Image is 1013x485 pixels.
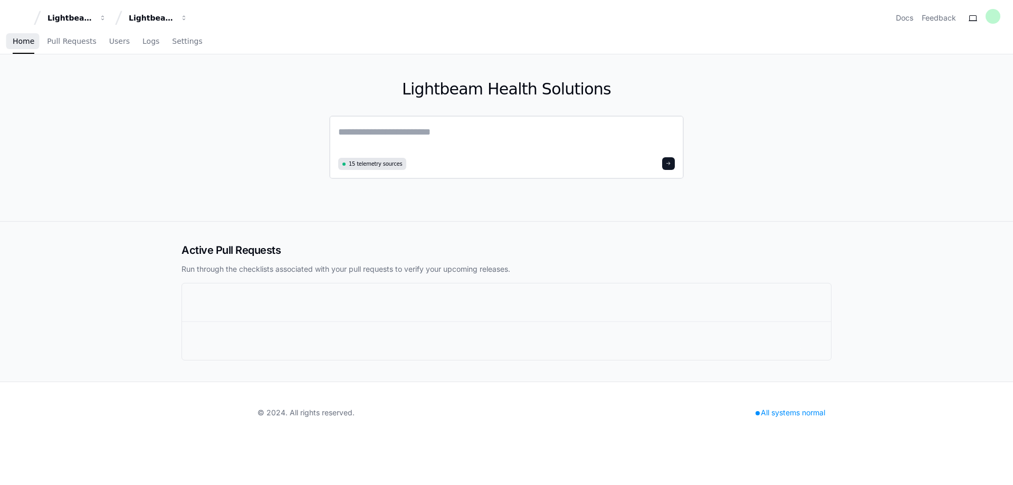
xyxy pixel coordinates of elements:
[896,13,913,23] a: Docs
[47,30,96,54] a: Pull Requests
[13,30,34,54] a: Home
[181,264,832,274] p: Run through the checklists associated with your pull requests to verify your upcoming releases.
[142,30,159,54] a: Logs
[181,243,832,258] h2: Active Pull Requests
[47,13,93,23] div: Lightbeam Health
[329,80,684,99] h1: Lightbeam Health Solutions
[43,8,111,27] button: Lightbeam Health
[129,13,174,23] div: Lightbeam Health Solutions
[13,38,34,44] span: Home
[172,30,202,54] a: Settings
[47,38,96,44] span: Pull Requests
[109,30,130,54] a: Users
[257,407,355,418] div: © 2024. All rights reserved.
[109,38,130,44] span: Users
[922,13,956,23] button: Feedback
[172,38,202,44] span: Settings
[349,160,402,168] span: 15 telemetry sources
[142,38,159,44] span: Logs
[749,405,832,420] div: All systems normal
[125,8,192,27] button: Lightbeam Health Solutions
